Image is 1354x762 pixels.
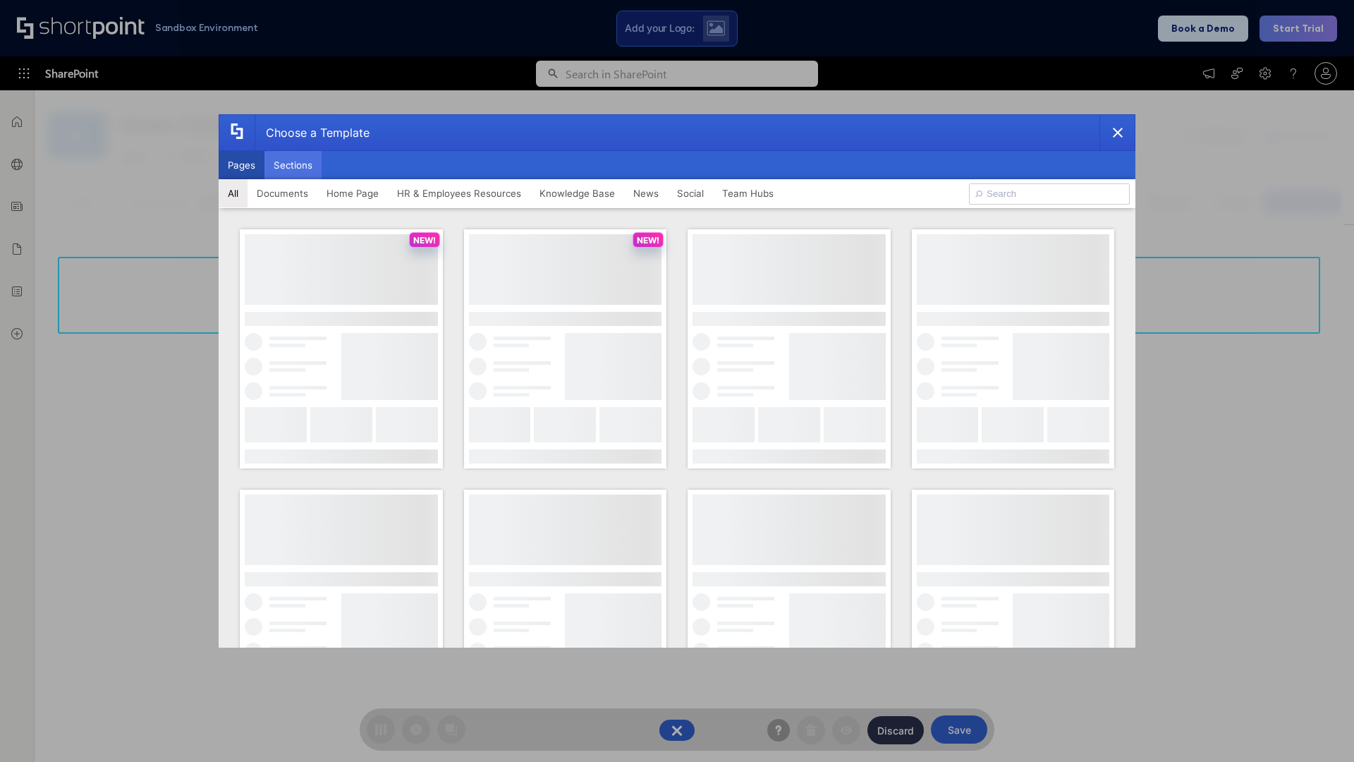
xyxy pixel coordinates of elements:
button: News [624,179,668,207]
input: Search [969,183,1130,205]
div: Choose a Template [255,115,370,150]
iframe: Chat Widget [1283,694,1354,762]
button: Sections [264,151,322,179]
button: Knowledge Base [530,179,624,207]
button: HR & Employees Resources [388,179,530,207]
button: All [219,179,248,207]
p: NEW! [413,235,436,246]
button: Social [668,179,713,207]
p: NEW! [637,235,659,246]
button: Documents [248,179,317,207]
button: Team Hubs [713,179,783,207]
button: Pages [219,151,264,179]
div: template selector [219,114,1135,648]
button: Home Page [317,179,388,207]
